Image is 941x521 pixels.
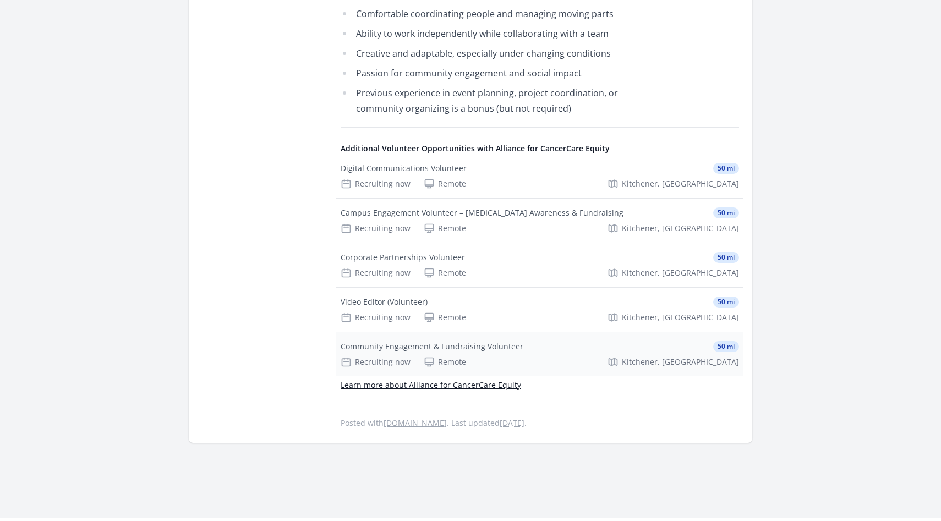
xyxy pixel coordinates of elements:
div: Remote [424,178,466,189]
div: Corporate Partnerships Volunteer [341,252,465,263]
p: Posted with . Last updated . [341,419,739,427]
li: Comfortable coordinating people and managing moving parts [341,6,663,21]
div: Recruiting now [341,312,411,323]
li: Passion for community engagement and social impact [341,65,663,81]
span: Kitchener, [GEOGRAPHIC_DATA] [622,223,739,234]
h4: Additional Volunteer Opportunities with Alliance for CancerCare Equity [341,143,739,154]
li: Previous experience in event planning, project coordination, or community organizing is a bonus (... [341,85,663,116]
a: Learn more about Alliance for CancerCare Equity [341,380,521,390]
div: Community Engagement & Fundraising Volunteer [341,341,523,352]
div: Recruiting now [341,223,411,234]
span: Kitchener, [GEOGRAPHIC_DATA] [622,267,739,278]
abbr: Thu, Oct 2, 2025 1:43 PM [500,418,524,428]
div: Recruiting now [341,357,411,368]
div: Remote [424,312,466,323]
span: 50 mi [713,341,739,352]
li: Ability to work independently while collaborating with a team [341,26,663,41]
li: Creative and adaptable, especially under changing conditions [341,46,663,61]
span: Kitchener, [GEOGRAPHIC_DATA] [622,178,739,189]
span: 50 mi [713,207,739,218]
span: Kitchener, [GEOGRAPHIC_DATA] [622,357,739,368]
span: Kitchener, [GEOGRAPHIC_DATA] [622,312,739,323]
div: Recruiting now [341,178,411,189]
div: Remote [424,267,466,278]
a: [DOMAIN_NAME] [384,418,447,428]
a: Community Engagement & Fundraising Volunteer 50 mi Recruiting now Remote Kitchener, [GEOGRAPHIC_D... [336,332,743,376]
a: Digital Communications Volunteer 50 mi Recruiting now Remote Kitchener, [GEOGRAPHIC_DATA] [336,154,743,198]
span: 50 mi [713,163,739,174]
div: Remote [424,357,466,368]
div: Remote [424,223,466,234]
a: Video Editor (Volunteer) 50 mi Recruiting now Remote Kitchener, [GEOGRAPHIC_DATA] [336,288,743,332]
span: 50 mi [713,252,739,263]
div: Campus Engagement Volunteer – [MEDICAL_DATA] Awareness & Fundraising [341,207,623,218]
a: Corporate Partnerships Volunteer 50 mi Recruiting now Remote Kitchener, [GEOGRAPHIC_DATA] [336,243,743,287]
a: Campus Engagement Volunteer – [MEDICAL_DATA] Awareness & Fundraising 50 mi Recruiting now Remote ... [336,199,743,243]
div: Digital Communications Volunteer [341,163,467,174]
div: Recruiting now [341,267,411,278]
div: Video Editor (Volunteer) [341,297,428,308]
span: 50 mi [713,297,739,308]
